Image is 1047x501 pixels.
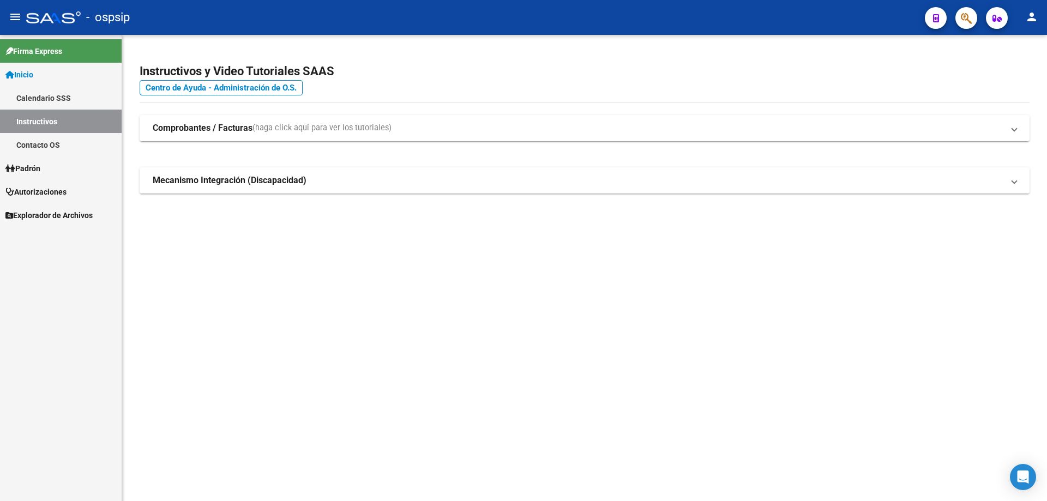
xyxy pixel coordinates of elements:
[5,162,40,174] span: Padrón
[153,174,306,186] strong: Mecanismo Integración (Discapacidad)
[140,167,1030,194] mat-expansion-panel-header: Mecanismo Integración (Discapacidad)
[140,61,1030,82] h2: Instructivos y Video Tutoriales SAAS
[86,5,130,29] span: - ospsip
[252,122,392,134] span: (haga click aquí para ver los tutoriales)
[5,209,93,221] span: Explorador de Archivos
[153,122,252,134] strong: Comprobantes / Facturas
[5,69,33,81] span: Inicio
[1025,10,1038,23] mat-icon: person
[9,10,22,23] mat-icon: menu
[140,115,1030,141] mat-expansion-panel-header: Comprobantes / Facturas(haga click aquí para ver los tutoriales)
[140,80,303,95] a: Centro de Ayuda - Administración de O.S.
[1010,464,1036,490] div: Open Intercom Messenger
[5,186,67,198] span: Autorizaciones
[5,45,62,57] span: Firma Express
